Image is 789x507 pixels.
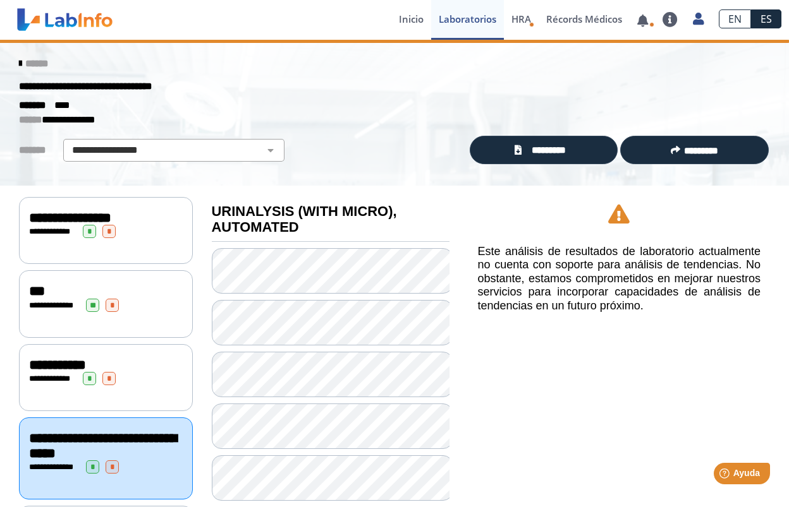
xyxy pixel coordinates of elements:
span: HRA [511,13,531,25]
h5: Este análisis de resultados de laboratorio actualmente no cuenta con soporte para análisis de ten... [478,245,761,313]
iframe: Help widget launcher [676,458,775,493]
b: URINALYSIS (WITH MICRO), AUTOMATED [212,203,397,235]
a: ES [751,9,781,28]
a: EN [719,9,751,28]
